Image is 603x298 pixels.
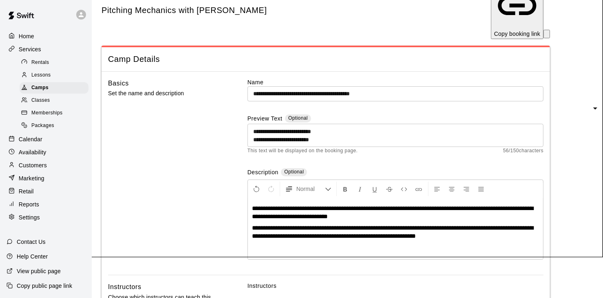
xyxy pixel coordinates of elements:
button: Right Align [459,182,473,196]
span: Rentals [31,59,49,67]
span: Normal [296,185,325,193]
p: Marketing [19,174,44,182]
a: Availability [7,146,85,158]
button: Insert Link [412,182,426,196]
button: Formatting Options [282,182,335,196]
h6: Basics [108,78,129,89]
div: Classes [20,95,88,106]
button: Redo [264,182,278,196]
p: Contact Us [17,238,46,246]
span: Memberships [31,109,62,117]
p: Copy booking link [494,30,540,38]
button: Format Underline [368,182,382,196]
a: Retail [7,185,85,197]
p: Availability [19,148,46,156]
a: Packages [20,120,92,132]
div: Lessons [20,70,88,81]
span: Classes [31,96,50,105]
span: Lessons [31,71,51,79]
a: Calendar [7,133,85,145]
a: Home [7,30,85,42]
span: This text will be displayed on the booking page. [247,147,358,155]
button: Center Align [445,182,459,196]
a: Settings [7,211,85,223]
button: Format Strikethrough [382,182,396,196]
label: Preview Text [247,114,283,124]
span: 56 / 150 characters [503,147,543,155]
a: Classes [20,94,92,107]
button: Insert Code [397,182,411,196]
label: Description [247,168,278,177]
a: Services [7,43,85,55]
div: Memberships [20,107,88,119]
a: Lessons [20,69,92,81]
span: Packages [31,122,54,130]
span: Optional [288,115,308,121]
a: Rentals [20,56,92,69]
p: Home [19,32,34,40]
p: Retail [19,187,34,195]
label: Instructors [247,282,543,290]
p: Help Center [17,252,48,261]
span: Optional [284,169,304,175]
p: Customers [19,161,47,169]
a: Reports [7,198,85,210]
span: Camps [31,84,49,92]
a: Camps [20,82,92,94]
button: select merge strategy [543,30,550,38]
button: Format Bold [338,182,352,196]
a: Memberships [20,107,92,120]
label: Name [247,78,543,86]
button: Left Align [430,182,444,196]
p: Calendar [19,135,42,143]
button: Format Italics [353,182,367,196]
button: Justify Align [474,182,488,196]
p: Set the name and description [108,88,221,99]
div: Rentals [20,57,88,68]
div: Camps [20,82,88,94]
div: Packages [20,120,88,131]
p: Services [19,45,41,53]
p: View public page [17,267,61,275]
a: Customers [7,159,85,171]
p: Reports [19,200,39,208]
span: Camp Details [108,54,543,65]
button: Undo [250,182,263,196]
a: Marketing [7,172,85,184]
h6: Instructors [108,282,141,292]
h5: Pitching Mechanics with [PERSON_NAME] [102,5,267,16]
p: Settings [19,213,40,221]
p: Copy public page link [17,282,72,290]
